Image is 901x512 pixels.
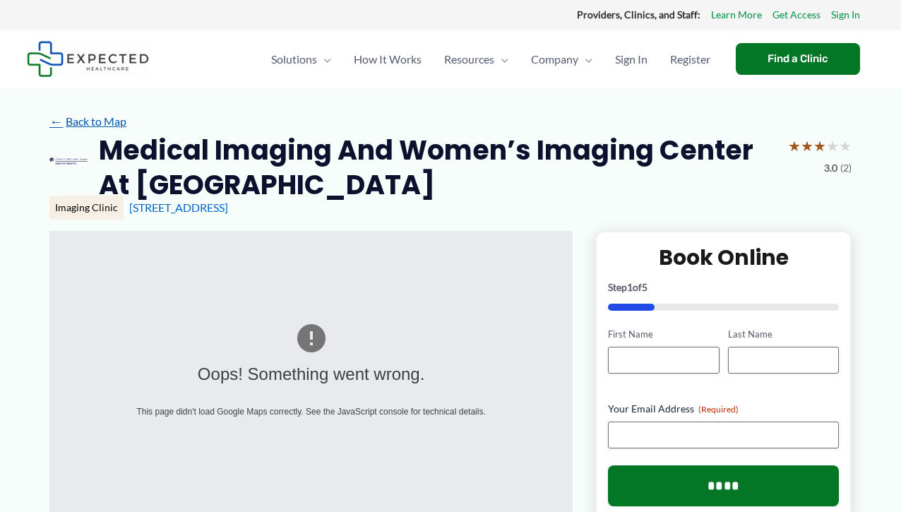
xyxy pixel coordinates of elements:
[840,159,852,177] span: (2)
[317,35,331,84] span: Menu Toggle
[801,133,813,159] span: ★
[520,35,604,84] a: CompanyMenu Toggle
[826,133,839,159] span: ★
[604,35,659,84] a: Sign In
[608,328,719,341] label: First Name
[627,281,633,293] span: 1
[105,404,517,419] div: This page didn't load Google Maps correctly. See the JavaScript console for technical details.
[728,328,839,341] label: Last Name
[608,402,839,416] label: Your Email Address
[824,159,837,177] span: 3.0
[831,6,860,24] a: Sign In
[788,133,801,159] span: ★
[772,6,821,24] a: Get Access
[260,35,342,84] a: SolutionsMenu Toggle
[49,196,124,220] div: Imaging Clinic
[608,244,839,271] h2: Book Online
[608,282,839,292] p: Step of
[99,133,777,203] h2: Medical Imaging and Women’s Imaging Center at [GEOGRAPHIC_DATA]
[129,201,228,214] a: [STREET_ADDRESS]
[105,359,517,391] div: Oops! Something went wrong.
[354,35,422,84] span: How It Works
[494,35,508,84] span: Menu Toggle
[27,41,149,77] img: Expected Healthcare Logo - side, dark font, small
[670,35,710,84] span: Register
[698,404,739,415] span: (Required)
[444,35,494,84] span: Resources
[577,8,700,20] strong: Providers, Clinics, and Staff:
[711,6,762,24] a: Learn More
[839,133,852,159] span: ★
[49,111,126,132] a: ←Back to Map
[736,43,860,75] a: Find a Clinic
[642,281,648,293] span: 5
[342,35,433,84] a: How It Works
[615,35,648,84] span: Sign In
[531,35,578,84] span: Company
[271,35,317,84] span: Solutions
[433,35,520,84] a: ResourcesMenu Toggle
[49,114,63,128] span: ←
[260,35,722,84] nav: Primary Site Navigation
[659,35,722,84] a: Register
[578,35,592,84] span: Menu Toggle
[813,133,826,159] span: ★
